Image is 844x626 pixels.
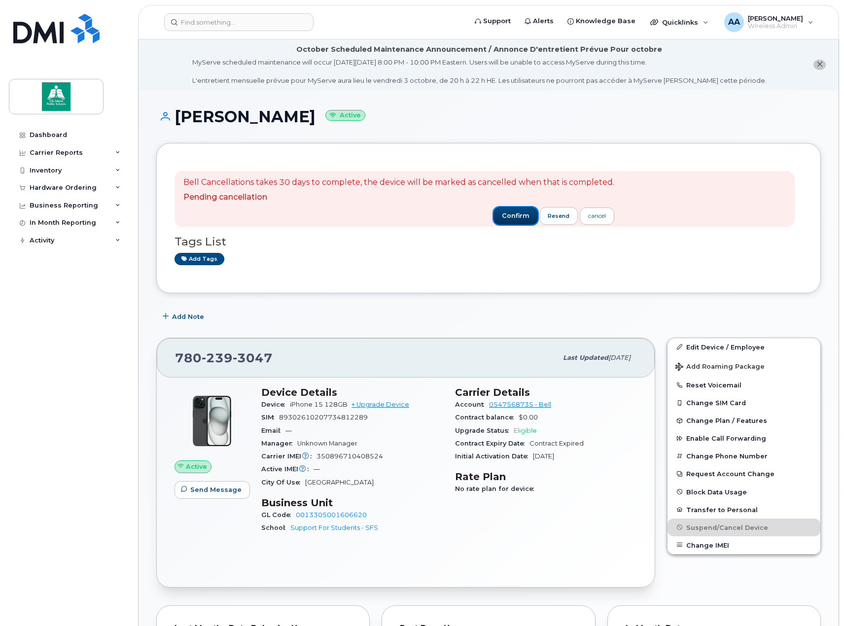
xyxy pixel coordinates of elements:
span: Active IMEI [261,465,314,473]
h3: Rate Plan [455,471,637,483]
span: Contract Expired [529,440,584,447]
a: + Upgrade Device [352,401,409,408]
small: Active [325,110,365,121]
h3: Device Details [261,386,443,398]
span: 89302610207734812289 [279,414,368,421]
button: Add Roaming Package [668,356,820,376]
button: Change Phone Number [668,447,820,465]
span: Change Plan / Features [686,417,767,424]
span: Carrier IMEI [261,452,316,460]
span: [DATE] [608,354,631,361]
span: [GEOGRAPHIC_DATA] [305,479,374,486]
button: Reset Voicemail [668,376,820,394]
button: Change IMEI [668,536,820,554]
a: Support For Students - SFS [290,524,378,531]
span: Account [455,401,489,408]
a: Add tags [175,253,224,265]
button: resend [540,207,578,225]
span: City Of Use [261,479,305,486]
span: — [314,465,320,473]
a: Edit Device / Employee [668,338,820,356]
button: Suspend/Cancel Device [668,519,820,536]
button: Block Data Usage [668,483,820,501]
span: iPhone 15 128GB [290,401,348,408]
span: 239 [202,350,233,365]
span: confirm [502,211,529,220]
button: Transfer to Personal [668,501,820,519]
button: Change Plan / Features [668,412,820,429]
button: Enable Call Forwarding [668,429,820,447]
span: resend [548,212,569,220]
button: Request Account Change [668,465,820,483]
span: Email [261,427,285,434]
span: Active [186,462,207,471]
a: 0013305001606620 [296,511,367,519]
span: Send Message [190,485,242,494]
span: School [261,524,290,531]
span: $0.00 [519,414,538,421]
h3: Tags List [175,236,803,248]
div: October Scheduled Maintenance Announcement / Annonce D'entretient Prévue Pour octobre [296,44,662,55]
span: — [285,427,292,434]
p: Bell Cancellations takes 30 days to complete, the device will be marked as cancelled when that is... [183,177,614,188]
button: close notification [813,60,826,70]
a: cancel [580,208,614,225]
span: Contract Expiry Date [455,440,529,447]
img: iPhone_15_Black.png [182,391,242,451]
div: MyServe scheduled maintenance will occur [DATE][DATE] 8:00 PM - 10:00 PM Eastern. Users will be u... [192,58,767,85]
span: GL Code [261,511,296,519]
span: 3047 [233,350,273,365]
span: 780 [175,350,273,365]
span: Add Roaming Package [675,363,765,372]
span: Suspend/Cancel Device [686,523,768,531]
button: confirm [493,207,538,225]
button: Send Message [175,481,250,499]
span: Last updated [563,354,608,361]
span: Initial Activation Date [455,452,533,460]
span: Contract balance [455,414,519,421]
span: Manager [261,440,297,447]
span: 350896710408524 [316,452,383,460]
span: Unknown Manager [297,440,357,447]
span: Device [261,401,290,408]
h3: Carrier Details [455,386,637,398]
span: Enable Call Forwarding [686,435,766,442]
button: Change SIM Card [668,394,820,412]
button: Add Note [156,308,212,326]
span: Upgrade Status [455,427,514,434]
p: Pending cancellation [183,192,614,203]
span: No rate plan for device [455,485,539,492]
div: cancel [588,211,606,220]
span: [DATE] [533,452,554,460]
span: SIM [261,414,279,421]
span: Add Note [172,312,204,321]
h3: Business Unit [261,497,443,509]
a: 0547568735 - Bell [489,401,551,408]
span: Eligible [514,427,537,434]
h1: [PERSON_NAME] [156,108,821,125]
